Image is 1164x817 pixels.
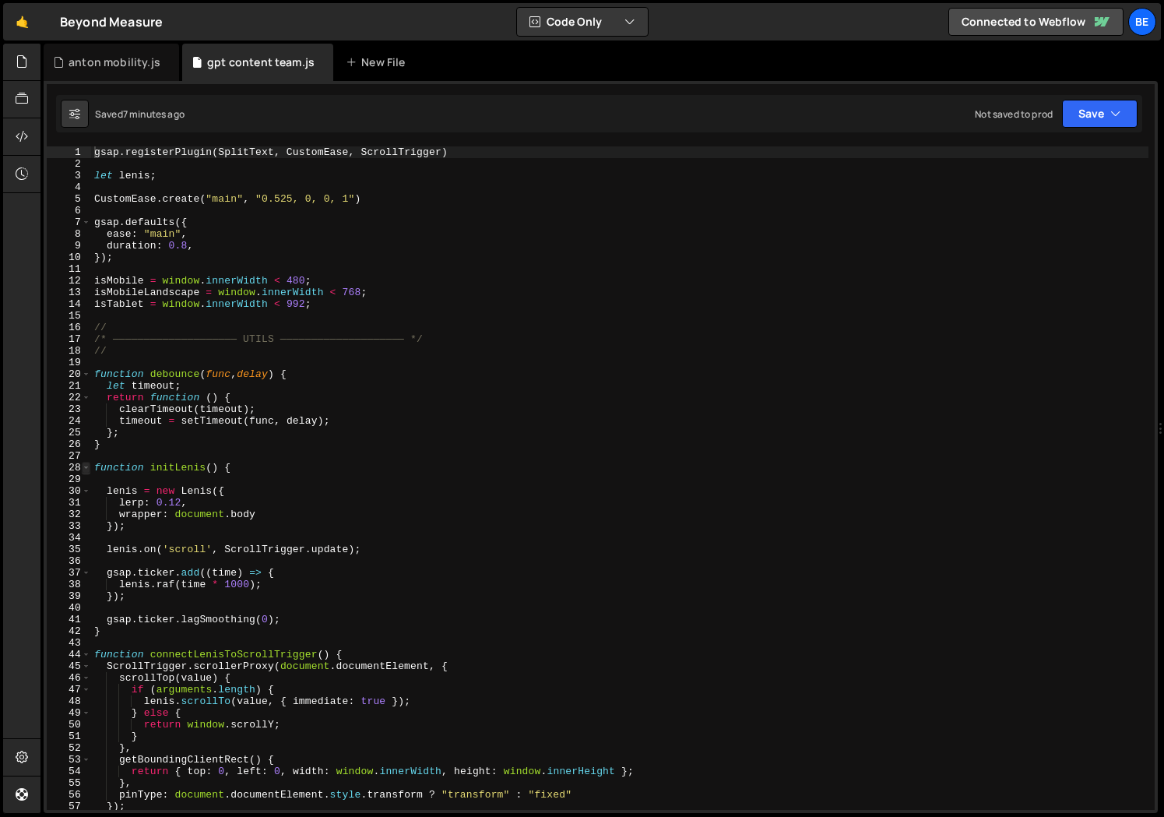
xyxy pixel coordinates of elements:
[47,649,91,660] div: 44
[47,310,91,322] div: 15
[47,450,91,462] div: 27
[47,801,91,812] div: 57
[47,415,91,427] div: 24
[47,193,91,205] div: 5
[47,380,91,392] div: 21
[47,766,91,777] div: 54
[346,55,411,70] div: New File
[47,731,91,742] div: 51
[47,252,91,263] div: 10
[517,8,648,36] button: Code Only
[47,590,91,602] div: 39
[47,509,91,520] div: 32
[47,474,91,485] div: 29
[3,3,41,40] a: 🤙
[47,217,91,228] div: 7
[47,228,91,240] div: 8
[47,205,91,217] div: 6
[1062,100,1138,128] button: Save
[47,368,91,380] div: 20
[207,55,315,70] div: gpt content team.js
[47,544,91,555] div: 35
[47,637,91,649] div: 43
[47,427,91,438] div: 25
[47,625,91,637] div: 42
[47,614,91,625] div: 41
[47,567,91,579] div: 37
[95,107,185,121] div: Saved
[47,789,91,801] div: 56
[47,287,91,298] div: 13
[47,520,91,532] div: 33
[47,485,91,497] div: 30
[47,462,91,474] div: 28
[47,719,91,731] div: 50
[47,403,91,415] div: 23
[47,158,91,170] div: 2
[1128,8,1156,36] a: Be
[47,438,91,450] div: 26
[47,146,91,158] div: 1
[47,696,91,707] div: 48
[47,263,91,275] div: 11
[47,333,91,345] div: 17
[47,298,91,310] div: 14
[47,170,91,181] div: 3
[47,275,91,287] div: 12
[47,754,91,766] div: 53
[47,555,91,567] div: 36
[948,8,1124,36] a: Connected to Webflow
[47,602,91,614] div: 40
[47,322,91,333] div: 16
[47,181,91,193] div: 4
[47,742,91,754] div: 52
[47,532,91,544] div: 34
[69,55,160,70] div: anton mobility.js
[47,240,91,252] div: 9
[47,357,91,368] div: 19
[47,579,91,590] div: 38
[47,660,91,672] div: 45
[123,107,185,121] div: 7 minutes ago
[60,12,163,31] div: Beyond Measure
[47,392,91,403] div: 22
[47,345,91,357] div: 18
[47,497,91,509] div: 31
[47,684,91,696] div: 47
[47,672,91,684] div: 46
[47,707,91,719] div: 49
[975,107,1053,121] div: Not saved to prod
[47,777,91,789] div: 55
